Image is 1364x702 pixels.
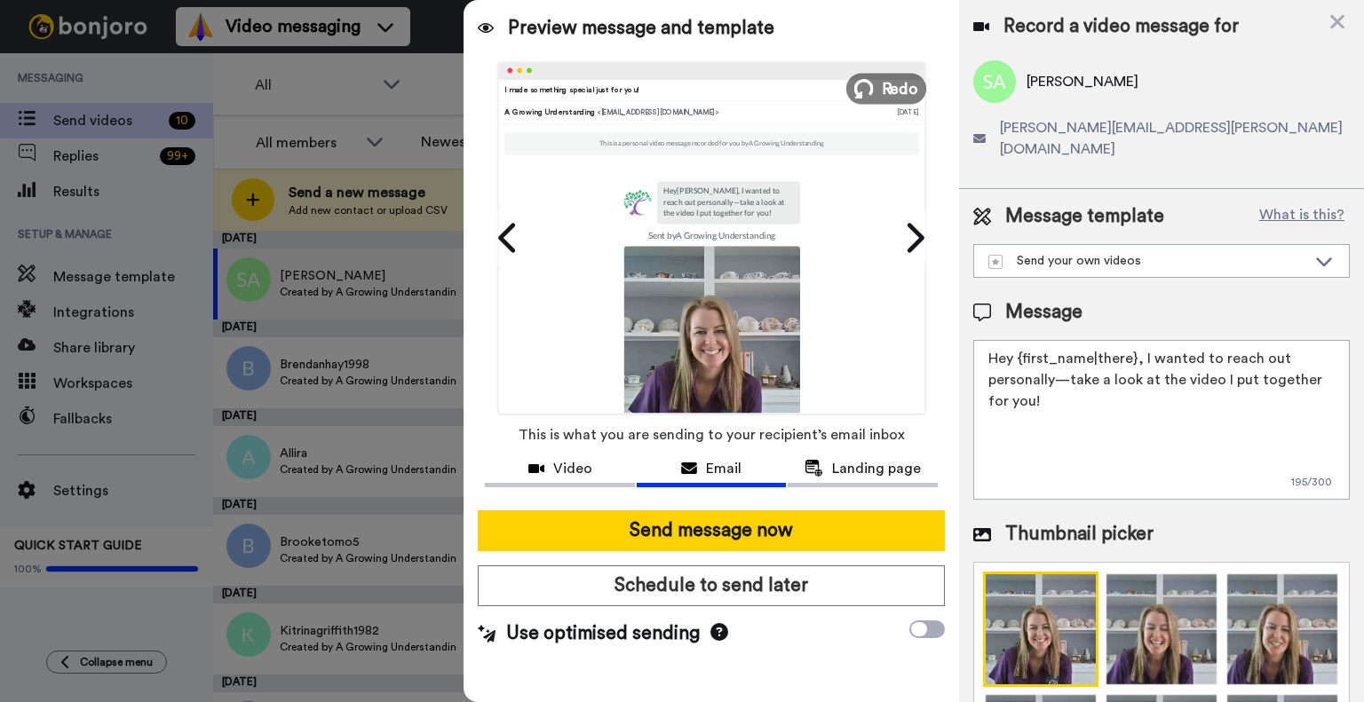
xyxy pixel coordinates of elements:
[506,620,700,647] span: Use optimised sending
[988,255,1003,269] img: demo-template.svg
[662,185,792,218] p: Hey [PERSON_NAME] , I wanted to reach out personally—take a look at the video I put together for ...
[988,252,1306,270] div: Send your own videos
[1005,203,1164,230] span: Message template
[553,458,592,479] span: Video
[832,458,921,479] span: Landing page
[973,340,1350,500] textarea: Hey {first_name|there}, I wanted to reach out personally—take a look at the video I put together ...
[599,139,824,148] p: This is a personal video message recorded for you by A Growing Understanding
[478,510,945,551] button: Send message now
[706,458,741,479] span: Email
[1005,299,1082,326] span: Message
[1005,521,1154,548] span: Thumbnail picker
[983,572,1098,687] img: 9k=
[519,415,905,454] span: This is what you are sending to your recipient’s email inbox
[478,565,945,606] button: Schedule to send later
[1104,572,1219,687] img: 2Q==
[623,224,799,246] td: Sent by A Growing Understanding
[623,188,651,216] img: de8a9d63-cbba-46ef-ac08-296bdd471248-1634007845.jpg
[1225,572,1340,687] img: Z
[504,106,897,117] div: A Growing Understanding
[623,246,799,422] img: 2Q==
[1254,203,1350,230] button: What is this?
[1000,117,1350,160] span: [PERSON_NAME][EMAIL_ADDRESS][PERSON_NAME][DOMAIN_NAME]
[896,106,918,117] div: [DATE]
